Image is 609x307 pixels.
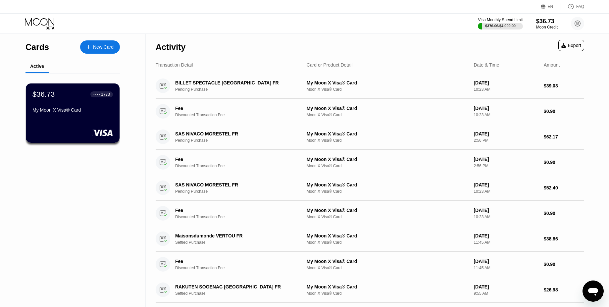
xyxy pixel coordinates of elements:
[474,189,538,194] div: 10:23 AM
[307,233,469,238] div: My Moon X Visa® Card
[541,3,561,10] div: EN
[30,64,44,69] div: Active
[175,208,222,213] div: Fee
[156,175,584,201] div: SAS NIVACO MORESTEL FRPending PurchaseMy Moon X Visa® CardMoon X Visa® Card[DATE]10:23 AM$52.40
[474,157,538,162] div: [DATE]
[558,40,584,51] div: Export
[544,83,584,88] div: $39.03
[544,185,584,190] div: $52.40
[561,3,584,10] div: FAQ
[307,189,469,194] div: Moon X Visa® Card
[544,160,584,165] div: $0.90
[544,134,584,139] div: $62.17
[175,189,306,194] div: Pending Purchase
[175,266,225,270] div: Discounted Transaction Fee
[93,93,100,95] div: ● ● ● ●
[175,259,222,264] div: Fee
[583,281,604,302] iframe: Bouton de lancement de la fenêtre de messagerie
[474,164,538,168] div: 2:56 PM
[474,266,538,270] div: 11:45 AM
[474,291,538,296] div: 9:55 AM
[307,138,469,143] div: Moon X Visa® Card
[544,262,584,267] div: $0.90
[156,226,584,252] div: Maisonsdumonde VERTOU FRSettled PurchaseMy Moon X Visa® CardMoon X Visa® Card[DATE]11:45 AM$38.86
[474,284,538,289] div: [DATE]
[175,106,222,111] div: Fee
[25,42,49,52] div: Cards
[474,87,538,92] div: 10:23 AM
[175,131,297,136] div: SAS NIVACO MORESTEL FR
[307,106,469,111] div: My Moon X Visa® Card
[474,233,538,238] div: [DATE]
[561,43,581,48] div: Export
[101,92,110,97] div: 1773
[307,291,469,296] div: Moon X Visa® Card
[175,164,225,168] div: Discounted Transaction Fee
[307,266,469,270] div: Moon X Visa® Card
[307,240,469,245] div: Moon X Visa® Card
[548,4,553,9] div: EN
[80,40,120,54] div: New Card
[32,90,55,99] div: $36.73
[474,80,538,85] div: [DATE]
[474,240,538,245] div: 11:45 AM
[175,233,297,238] div: Maisonsdumonde VERTOU FR
[474,208,538,213] div: [DATE]
[536,18,558,29] div: $36.73Moon Credit
[544,287,584,292] div: $26.98
[307,113,469,117] div: Moon X Visa® Card
[544,62,560,68] div: Amount
[544,109,584,114] div: $0.90
[175,157,222,162] div: Fee
[26,83,120,143] div: $36.73● ● ● ●1773My Moon X Visa® Card
[175,240,306,245] div: Settled Purchase
[307,62,353,68] div: Card or Product Detail
[307,208,469,213] div: My Moon X Visa® Card
[474,182,538,187] div: [DATE]
[156,201,584,226] div: FeeDiscounted Transaction FeeMy Moon X Visa® CardMoon X Visa® Card[DATE]10:23 AM$0.90
[307,80,469,85] div: My Moon X Visa® Card
[544,236,584,241] div: $38.86
[474,138,538,143] div: 2:56 PM
[544,211,584,216] div: $0.90
[478,18,523,22] div: Visa Monthly Spend Limit
[307,259,469,264] div: My Moon X Visa® Card
[474,131,538,136] div: [DATE]
[474,259,538,264] div: [DATE]
[478,18,523,29] div: Visa Monthly Spend Limit$376.06/$4,000.00
[576,4,584,9] div: FAQ
[474,62,499,68] div: Date & Time
[156,73,584,99] div: BILLET SPECTACLE [GEOGRAPHIC_DATA] FRPending PurchaseMy Moon X Visa® CardMoon X Visa® Card[DATE]1...
[474,215,538,219] div: 10:23 AM
[307,284,469,289] div: My Moon X Visa® Card
[175,138,306,143] div: Pending Purchase
[156,277,584,303] div: RAKUTEN SOGENAC [GEOGRAPHIC_DATA] FRSettled PurchaseMy Moon X Visa® CardMoon X Visa® Card[DATE]9:...
[175,80,297,85] div: BILLET SPECTACLE [GEOGRAPHIC_DATA] FR
[93,44,114,50] div: New Card
[175,284,297,289] div: RAKUTEN SOGENAC [GEOGRAPHIC_DATA] FR
[474,113,538,117] div: 10:23 AM
[474,106,538,111] div: [DATE]
[307,87,469,92] div: Moon X Visa® Card
[175,87,306,92] div: Pending Purchase
[175,113,225,117] div: Discounted Transaction Fee
[307,215,469,219] div: Moon X Visa® Card
[536,25,558,29] div: Moon Credit
[175,182,297,187] div: SAS NIVACO MORESTEL FR
[307,182,469,187] div: My Moon X Visa® Card
[307,131,469,136] div: My Moon X Visa® Card
[536,18,558,25] div: $36.73
[307,164,469,168] div: Moon X Visa® Card
[156,252,584,277] div: FeeDiscounted Transaction FeeMy Moon X Visa® CardMoon X Visa® Card[DATE]11:45 AM$0.90
[156,42,185,52] div: Activity
[156,150,584,175] div: FeeDiscounted Transaction FeeMy Moon X Visa® CardMoon X Visa® Card[DATE]2:56 PM$0.90
[175,215,225,219] div: Discounted Transaction Fee
[175,291,306,296] div: Settled Purchase
[156,62,193,68] div: Transaction Detail
[485,24,516,28] div: $376.06 / $4,000.00
[156,124,584,150] div: SAS NIVACO MORESTEL FRPending PurchaseMy Moon X Visa® CardMoon X Visa® Card[DATE]2:56 PM$62.17
[32,107,113,113] div: My Moon X Visa® Card
[307,157,469,162] div: My Moon X Visa® Card
[156,99,584,124] div: FeeDiscounted Transaction FeeMy Moon X Visa® CardMoon X Visa® Card[DATE]10:23 AM$0.90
